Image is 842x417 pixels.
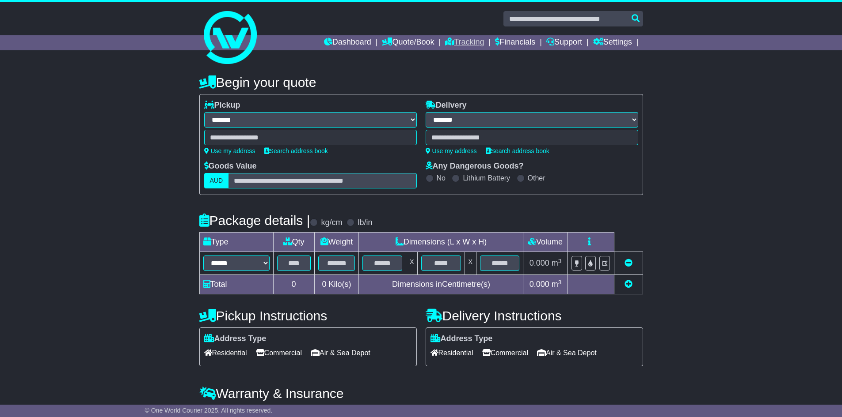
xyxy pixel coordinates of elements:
a: Dashboard [324,35,371,50]
span: 0.000 [530,259,549,267]
h4: Warranty & Insurance [199,386,643,401]
span: 0 [322,280,326,289]
h4: Delivery Instructions [426,308,643,323]
h4: Package details | [199,213,310,228]
span: 0.000 [530,280,549,289]
td: x [465,252,476,275]
h4: Begin your quote [199,75,643,90]
label: lb/in [358,218,372,228]
label: kg/cm [321,218,342,228]
label: AUD [204,173,229,188]
a: Tracking [445,35,484,50]
span: Air & Sea Depot [311,346,370,360]
span: m [552,259,562,267]
a: Use my address [426,147,477,154]
span: Commercial [256,346,302,360]
a: Settings [593,35,632,50]
label: Address Type [431,334,493,344]
td: x [406,252,418,275]
span: Commercial [482,346,528,360]
label: Delivery [426,101,467,110]
label: Lithium Battery [463,174,510,182]
td: Dimensions (L x W x H) [359,233,523,252]
a: Add new item [625,280,632,289]
span: Air & Sea Depot [537,346,597,360]
span: Residential [204,346,247,360]
a: Support [546,35,582,50]
td: Type [199,233,273,252]
a: Quote/Book [382,35,434,50]
h4: Pickup Instructions [199,308,417,323]
td: Weight [314,233,359,252]
a: Search address book [264,147,328,154]
sup: 3 [558,279,562,286]
a: Financials [495,35,535,50]
label: Any Dangerous Goods? [426,162,524,171]
span: m [552,280,562,289]
a: Remove this item [625,259,632,267]
td: Kilo(s) [314,275,359,294]
label: Pickup [204,101,240,110]
td: Qty [273,233,314,252]
td: Dimensions in Centimetre(s) [359,275,523,294]
td: 0 [273,275,314,294]
label: Address Type [204,334,267,344]
sup: 3 [558,258,562,264]
span: © One World Courier 2025. All rights reserved. [145,407,273,414]
a: Search address book [486,147,549,154]
label: Goods Value [204,162,257,171]
label: No [437,174,446,182]
td: Total [199,275,273,294]
span: Residential [431,346,473,360]
td: Volume [523,233,568,252]
a: Use my address [204,147,255,154]
label: Other [528,174,545,182]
